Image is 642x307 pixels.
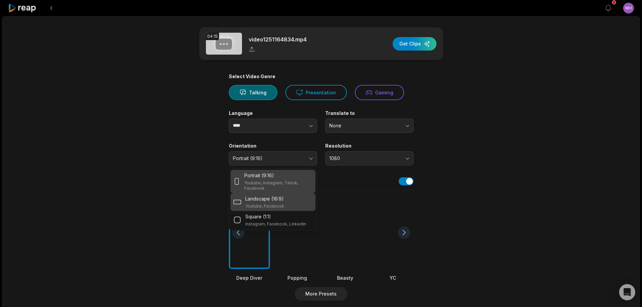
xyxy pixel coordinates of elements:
div: Portrait (9:16) [229,168,317,231]
div: Popping [277,274,318,281]
p: Youtube, Facebook [245,204,284,209]
div: Deep Diver [229,274,270,281]
label: Translate to [325,110,414,116]
button: Talking [229,85,277,100]
div: Open Intercom Messenger [619,284,635,300]
div: Beasty [325,274,366,281]
p: Landscape (16:9) [245,195,284,202]
p: Square (1:1) [245,213,271,220]
label: Orientation [229,143,317,149]
button: Get Clips [393,37,436,51]
p: Youtube, Instagram, Tiktok, Facebook [244,180,312,191]
button: Portrait (9:16) [229,151,317,165]
label: Language [229,110,317,116]
span: 1080 [329,155,400,161]
button: 1080 [325,151,414,165]
p: Instagram, Facebook, LinkedIn [245,221,306,227]
div: Select Video Genre [229,73,414,80]
span: None [329,123,400,129]
button: Gaming [355,85,404,100]
label: Resolution [325,143,414,149]
button: None [325,119,414,133]
div: 04:15 [206,33,219,40]
div: YC [372,274,414,281]
button: Presentation [285,85,347,100]
span: Portrait (9:16) [233,155,304,161]
p: video1251164834.mp4 [249,35,307,43]
button: More Presets [295,287,347,301]
p: Portrait (9:16) [244,172,274,179]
